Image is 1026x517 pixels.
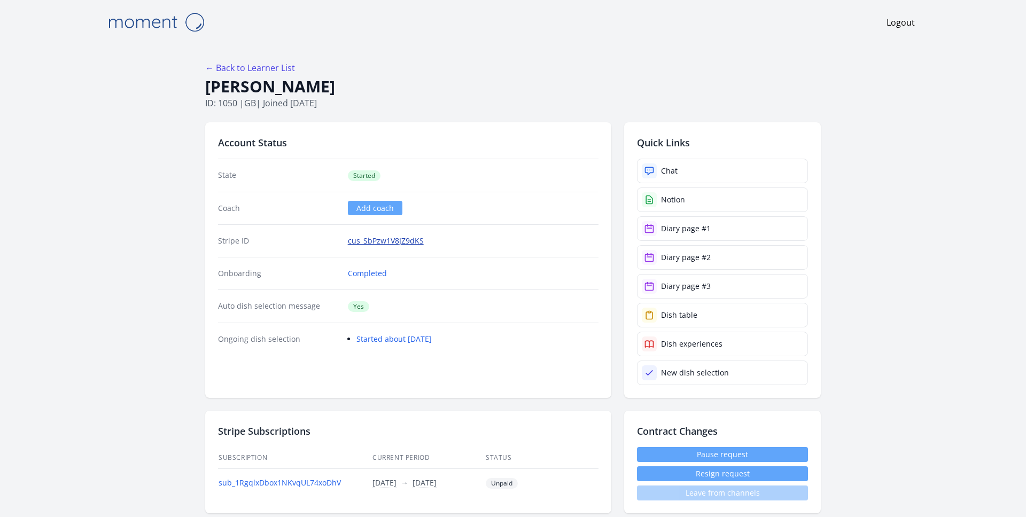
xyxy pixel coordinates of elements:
a: Started about [DATE] [356,334,432,344]
th: Subscription [218,447,372,469]
div: Dish experiences [661,339,722,349]
dt: Onboarding [218,268,339,279]
span: → [401,477,408,488]
a: Diary page #2 [637,245,808,270]
button: Resign request [637,466,808,481]
a: Notion [637,187,808,212]
h2: Contract Changes [637,424,808,438]
span: Started [348,170,380,181]
dt: Ongoing dish selection [218,334,339,344]
a: Dish experiences [637,332,808,356]
a: Logout [887,16,915,29]
dt: Auto dish selection message [218,301,339,312]
a: Pause request [637,447,808,462]
div: Dish table [661,310,697,320]
a: Diary page #3 [637,274,808,299]
h1: [PERSON_NAME] [205,76,821,97]
button: [DATE] [413,477,437,488]
h2: Stripe Subscriptions [218,424,598,438]
a: Completed [348,268,387,279]
th: Current Period [372,447,485,469]
img: Moment [103,9,209,36]
a: cus_SbPzw1V8JZ9dKS [348,236,424,246]
span: Unpaid [486,478,518,489]
dt: State [218,170,339,181]
div: Notion [661,194,685,205]
a: ← Back to Learner List [205,62,295,74]
dt: Coach [218,203,339,214]
a: sub_1RgqlxDbox1NKvqUL74xoDhV [219,477,341,488]
h2: Quick Links [637,135,808,150]
a: Chat [637,159,808,183]
div: New dish selection [661,367,729,378]
span: gb [244,97,256,109]
div: Diary page #3 [661,281,711,292]
span: Leave from channels [637,485,808,500]
div: Diary page #2 [661,252,711,263]
a: Add coach [348,201,402,215]
button: [DATE] [372,477,397,488]
a: New dish selection [637,361,808,385]
a: Dish table [637,303,808,327]
span: Yes [348,301,369,312]
th: Status [485,447,598,469]
a: Diary page #1 [637,216,808,241]
p: ID: 1050 | | Joined [DATE] [205,97,821,109]
div: Chat [661,166,678,176]
h2: Account Status [218,135,598,150]
div: Diary page #1 [661,223,711,234]
dt: Stripe ID [218,236,339,246]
